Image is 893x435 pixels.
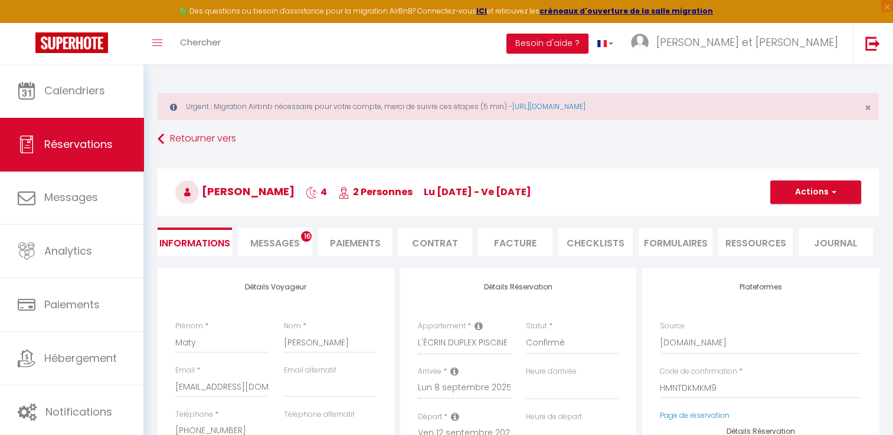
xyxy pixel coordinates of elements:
[171,23,230,64] a: Chercher
[865,103,871,113] button: Close
[418,411,442,423] label: Départ
[283,321,300,332] label: Nom
[175,321,203,332] label: Prénom
[660,410,730,420] a: Page de réservation
[622,23,853,64] a: ... [PERSON_NAME] et [PERSON_NAME]
[476,6,487,16] a: ICI
[44,190,98,205] span: Messages
[44,243,92,258] span: Analytics
[338,185,413,199] span: 2 Personnes
[44,83,105,98] span: Calendriers
[318,228,392,256] li: Paiements
[158,128,879,150] a: Retourner vers
[44,297,100,312] span: Paiements
[865,36,880,51] img: logout
[512,101,585,111] a: [URL][DOMAIN_NAME]
[35,32,108,53] img: Super Booking
[175,283,377,291] h4: Détails Voyageur
[158,93,879,120] div: Urgent : Migration Airbnb nécessaire pour votre compte, merci de suivre ces étapes (5 min) -
[175,365,195,376] label: Email
[660,283,861,291] h4: Plateformes
[478,228,552,256] li: Facture
[306,185,327,199] span: 4
[660,321,685,332] label: Source
[283,365,336,376] label: Email alternatif
[398,228,472,256] li: Contrat
[45,404,112,419] span: Notifications
[418,366,441,377] label: Arrivée
[631,34,649,51] img: ...
[158,228,232,256] li: Informations
[660,366,737,377] label: Code de confirmation
[180,36,221,48] span: Chercher
[424,185,531,199] span: lu [DATE] - ve [DATE]
[418,321,466,332] label: Appartement
[44,137,113,151] span: Réservations
[506,34,588,54] button: Besoin d'aide ?
[418,283,619,291] h4: Détails Réservation
[526,411,582,423] label: Heure de départ
[799,228,873,256] li: Journal
[526,321,547,332] label: Statut
[526,366,577,377] label: Heure d'arrivée
[639,228,713,256] li: FORMULAIRES
[865,100,871,115] span: ×
[843,382,884,426] iframe: Chat
[283,409,354,420] label: Téléphone alternatif
[9,5,45,40] button: Ouvrir le widget de chat LiveChat
[770,180,861,204] button: Actions
[250,236,300,250] span: Messages
[301,231,312,242] span: 16
[718,228,793,256] li: Ressources
[656,35,838,50] span: [PERSON_NAME] et [PERSON_NAME]
[539,6,713,16] a: créneaux d'ouverture de la salle migration
[558,228,633,256] li: CHECKLISTS
[44,351,117,365] span: Hébergement
[175,184,295,199] span: [PERSON_NAME]
[175,409,213,420] label: Téléphone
